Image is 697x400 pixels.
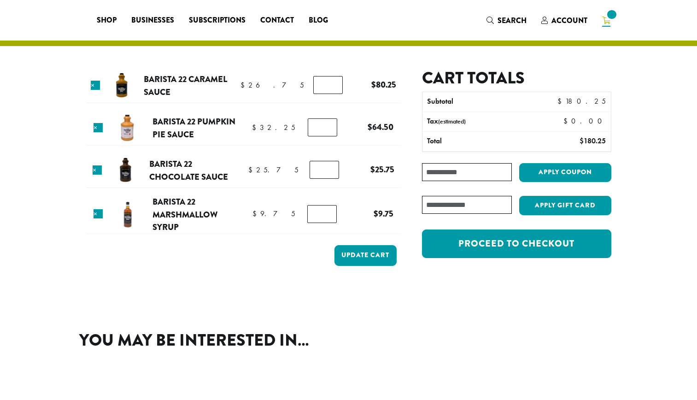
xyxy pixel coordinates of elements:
[368,121,393,133] bdi: 64.50
[252,209,260,218] span: $
[479,13,534,28] a: Search
[152,115,235,141] a: Barista 22 Pumpkin Pie Sauce
[182,13,253,28] a: Subscriptions
[97,15,117,26] span: Shop
[252,123,295,132] bdi: 32.25
[422,92,535,112] th: Subtotal
[189,15,246,26] span: Subscriptions
[111,155,141,185] img: Barista 22 Chocolate Sauce
[240,80,304,90] bdi: 26.75
[334,245,397,266] button: Update cart
[79,330,618,350] h2: You may be interested in…
[370,163,394,176] bdi: 25.75
[252,209,295,218] bdi: 9.75
[422,112,556,131] th: Tax
[370,163,375,176] span: $
[498,15,527,26] span: Search
[253,13,301,28] a: Contact
[422,229,611,258] a: Proceed to checkout
[580,136,606,146] bdi: 180.25
[89,13,124,28] a: Shop
[519,196,611,215] button: Apply Gift Card
[91,81,100,90] a: Remove this item
[94,209,103,218] a: Remove this item
[152,195,217,233] a: Barista 22 Marshmallow Syrup
[313,76,343,94] input: Product quantity
[94,123,103,132] a: Remove this item
[93,165,102,175] a: Remove this item
[149,158,228,183] a: Barista 22 Chocolate Sauce
[112,113,142,143] img: Barista 22 Pumpkin Pie Sauce
[248,165,256,175] span: $
[557,96,606,106] bdi: 180.25
[371,78,396,91] bdi: 80.25
[301,13,335,28] a: Blog
[551,15,587,26] span: Account
[124,13,182,28] a: Businesses
[374,207,393,220] bdi: 9.75
[252,123,260,132] span: $
[557,96,565,106] span: $
[113,200,143,229] img: Barista 22 Marshmallow Syrup
[310,161,339,178] input: Product quantity
[308,118,337,136] input: Product quantity
[519,163,611,182] button: Apply coupon
[534,13,595,28] a: Account
[422,132,535,151] th: Total
[131,15,174,26] span: Businesses
[240,80,248,90] span: $
[144,73,227,98] a: Barista 22 Caramel Sauce
[563,116,571,126] span: $
[438,118,466,125] small: (estimated)
[563,116,606,126] bdi: 0.00
[368,121,372,133] span: $
[374,207,378,220] span: $
[371,78,376,91] span: $
[248,165,299,175] bdi: 25.75
[107,71,137,100] img: Barista 22 Caramel Sauce
[422,68,611,88] h2: Cart totals
[307,205,337,223] input: Product quantity
[580,136,584,146] span: $
[309,15,328,26] span: Blog
[260,15,294,26] span: Contact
